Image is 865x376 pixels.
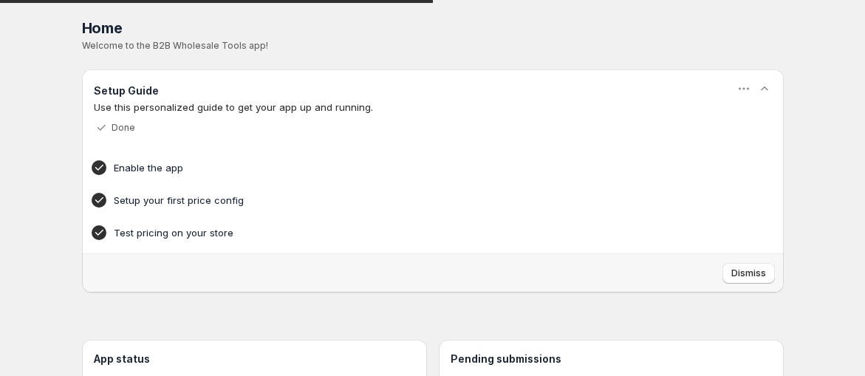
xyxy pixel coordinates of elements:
h4: Setup your first price config [114,193,706,208]
h3: Setup Guide [94,83,159,98]
h4: Enable the app [114,160,706,175]
span: Home [82,19,123,37]
button: Dismiss [722,263,775,284]
h4: Test pricing on your store [114,225,706,240]
h3: Pending submissions [451,352,772,366]
p: Done [112,122,135,134]
h3: App status [94,352,415,366]
p: Use this personalized guide to get your app up and running. [94,100,772,114]
span: Dismiss [731,267,766,279]
p: Welcome to the B2B Wholesale Tools app! [82,40,784,52]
